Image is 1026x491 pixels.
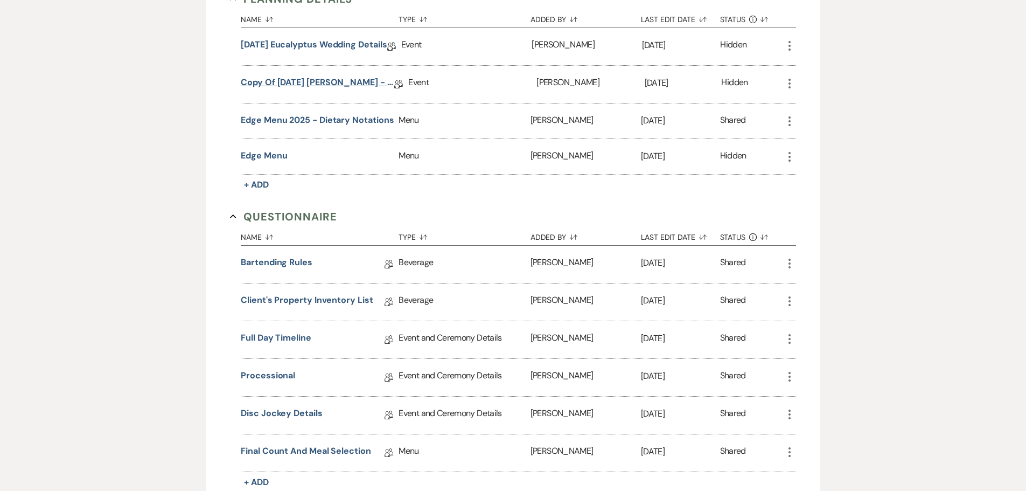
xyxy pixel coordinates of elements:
button: Edge Menu 2025 - Dietary Notations [241,114,394,127]
a: Client's Property Inventory List [241,294,373,310]
div: [PERSON_NAME] [531,103,641,139]
div: Hidden [721,76,748,93]
div: Event and Ceremony Details [399,397,530,434]
div: [PERSON_NAME] [531,397,641,434]
div: Menu [399,434,530,472]
div: Shared [720,445,746,461]
div: Shared [720,114,746,128]
button: Type [399,225,530,245]
p: [DATE] [642,38,721,52]
button: Name [241,7,399,27]
div: [PERSON_NAME] [531,434,641,472]
p: [DATE] [641,149,720,163]
span: + Add [244,476,269,488]
div: [PERSON_NAME] [531,359,641,396]
a: Full Day Timeline [241,331,311,348]
div: Shared [720,369,746,386]
div: Shared [720,256,746,273]
button: Added By [531,225,641,245]
span: Status [720,16,746,23]
div: [PERSON_NAME] [532,28,641,65]
a: Copy of [DATE] [PERSON_NAME] - Eucalyptus Wedding Details [241,76,394,93]
div: Beverage [399,283,530,321]
div: Shared [720,331,746,348]
a: Disc Jockey Details [241,407,322,424]
button: Type [399,7,530,27]
div: [PERSON_NAME] [531,139,641,174]
a: Bartending Rules [241,256,312,273]
button: Added By [531,7,641,27]
span: Status [720,233,746,241]
p: [DATE] [641,294,720,308]
div: Shared [720,294,746,310]
div: Event and Ceremony Details [399,359,530,396]
div: [PERSON_NAME] [531,321,641,358]
p: [DATE] [641,445,720,459]
a: [DATE] Eucalyptus Wedding Details [241,38,387,55]
button: Status [720,7,783,27]
span: + Add [244,179,269,190]
div: [PERSON_NAME] [531,246,641,283]
div: Hidden [720,149,746,164]
div: Event and Ceremony Details [399,321,530,358]
button: Last Edit Date [641,225,720,245]
button: Status [720,225,783,245]
button: + Add [241,177,272,192]
p: [DATE] [641,114,720,128]
div: Event [408,66,536,103]
a: Final Count and Meal Selection [241,445,371,461]
p: [DATE] [641,407,720,421]
p: [DATE] [641,369,720,383]
div: [PERSON_NAME] [536,66,644,103]
div: Menu [399,103,530,139]
a: Processional [241,369,295,386]
button: + Add [241,475,272,490]
button: Name [241,225,399,245]
button: Edge Menu [241,149,287,162]
div: Beverage [399,246,530,283]
div: Shared [720,407,746,424]
div: Hidden [720,38,746,55]
p: [DATE] [641,256,720,270]
p: [DATE] [645,76,722,90]
button: Questionnaire [230,209,337,225]
button: Last Edit Date [641,7,720,27]
div: [PERSON_NAME] [531,283,641,321]
p: [DATE] [641,331,720,345]
div: Event [401,28,532,65]
div: Menu [399,139,530,174]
